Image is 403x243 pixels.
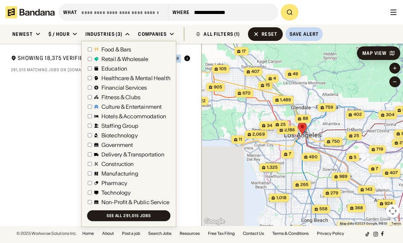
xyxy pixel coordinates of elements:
[252,132,265,137] span: 2,069
[107,214,151,218] div: See all 291,015 jobs
[219,66,227,72] span: 105
[101,123,138,128] div: Staffing Group
[243,231,264,236] a: Contact Us
[101,142,133,148] div: Government
[339,174,347,180] span: 989
[267,123,272,128] span: 34
[293,71,298,77] span: 49
[300,182,308,188] span: 265
[242,90,251,96] span: 670
[63,9,77,15] div: what
[353,112,362,118] span: 402
[262,32,277,36] div: Reset
[284,127,295,133] span: 2,186
[101,104,162,109] div: Culture & Entertainment
[101,94,140,100] div: Fitness & Clubs
[180,231,200,236] a: Resources
[332,139,340,145] span: 750
[309,154,318,160] span: 490
[385,201,393,207] span: 924
[85,31,123,37] div: Industries (3)
[365,187,373,193] span: 143
[362,51,387,56] div: Map View
[390,170,398,176] span: 407
[280,122,286,127] span: 25
[11,67,191,73] div: 291,015 matching jobs on [DOMAIN_NAME]
[101,199,169,205] div: Non-Profit & Public Service
[101,75,170,81] div: Healthcare & Mental Health
[48,31,70,37] div: $ / hour
[16,231,77,236] div: © 2025 Workwise Solutions Inc.
[101,180,127,186] div: Pharmacy
[148,231,171,236] a: Search Jobs
[101,66,127,71] div: Education
[203,217,226,226] a: Open this area in Google Maps (opens a new window)
[138,31,167,37] div: Companies
[101,152,164,157] div: Delivery & Transportation
[101,113,166,119] div: Hotels & Accommodation
[11,55,117,63] div: Showing 18,375 Verified Jobs
[354,133,359,139] span: 25
[303,116,308,122] span: 88
[251,69,260,75] span: 407
[101,56,149,62] div: Retail & Wholesale
[276,195,287,201] span: 1,018
[386,112,394,118] span: 304
[101,161,134,167] div: Construction
[376,166,378,172] span: 7
[272,231,309,236] a: Terms & Conditions
[82,231,94,236] a: Home
[122,231,140,236] a: Post a job
[317,231,344,236] a: Privacy Policy
[242,48,246,54] span: 17
[266,82,270,88] span: 15
[267,165,278,170] span: 1,325
[355,205,363,211] span: 368
[102,231,114,236] a: About
[101,190,131,195] div: Technology
[386,204,400,218] button: Map camera controls
[325,105,333,110] span: 759
[101,47,131,52] div: Food & Bars
[319,206,328,212] span: 558
[101,133,138,138] div: Biotechnology
[208,231,235,236] a: Free Tax Filing
[280,97,291,103] span: 1,489
[239,137,242,142] span: 11
[101,171,138,176] div: Manufacturing
[204,32,240,36] div: ALL FILTERS (1)
[101,85,147,90] div: Financial Services
[12,31,33,37] div: Newest
[172,9,190,15] div: Where
[5,6,55,18] img: Bandana logotype
[273,76,276,81] span: 4
[290,31,319,37] div: Save Alert
[376,147,383,152] span: 719
[214,84,222,90] span: 905
[203,217,226,226] img: Google
[391,222,401,225] a: Terms (opens in new tab)
[340,222,387,225] span: Map data ©2025 Google, INEGI
[331,190,338,196] span: 279
[289,151,291,157] span: 7
[354,154,357,160] span: 5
